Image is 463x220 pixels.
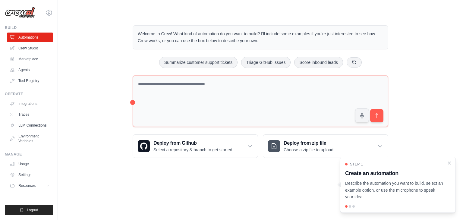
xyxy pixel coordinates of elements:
span: Step 1 [350,162,363,167]
button: Logout [5,205,53,215]
p: Choose a zip file to upload. [284,147,335,153]
button: Resources [7,181,53,190]
a: Environment Variables [7,131,53,146]
button: Score inbound leads [294,57,343,68]
a: Tool Registry [7,76,53,86]
a: Integrations [7,99,53,108]
span: Resources [18,183,36,188]
a: Settings [7,170,53,180]
button: Close walkthrough [447,161,452,165]
a: Automations [7,33,53,42]
button: Summarize customer support tickets [159,57,238,68]
a: Agents [7,65,53,75]
a: LLM Connections [7,121,53,130]
div: Operate [5,92,53,96]
p: Welcome to Crew! What kind of automation do you want to build? I'll include some examples if you'... [138,30,383,44]
a: Traces [7,110,53,119]
h3: Deploy from zip file [284,140,335,147]
a: Marketplace [7,54,53,64]
h3: Deploy from Github [153,140,233,147]
img: Logo [5,7,35,18]
iframe: Chat Widget [433,191,463,220]
span: Logout [27,208,38,212]
p: Describe the automation you want to build, select an example option, or use the microphone to spe... [345,180,443,200]
div: Build [5,25,53,30]
div: Manage [5,152,53,157]
button: Triage GitHub issues [241,57,291,68]
a: Crew Studio [7,43,53,53]
a: Usage [7,159,53,169]
h3: Create an automation [345,169,443,178]
p: Select a repository & branch to get started. [153,147,233,153]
